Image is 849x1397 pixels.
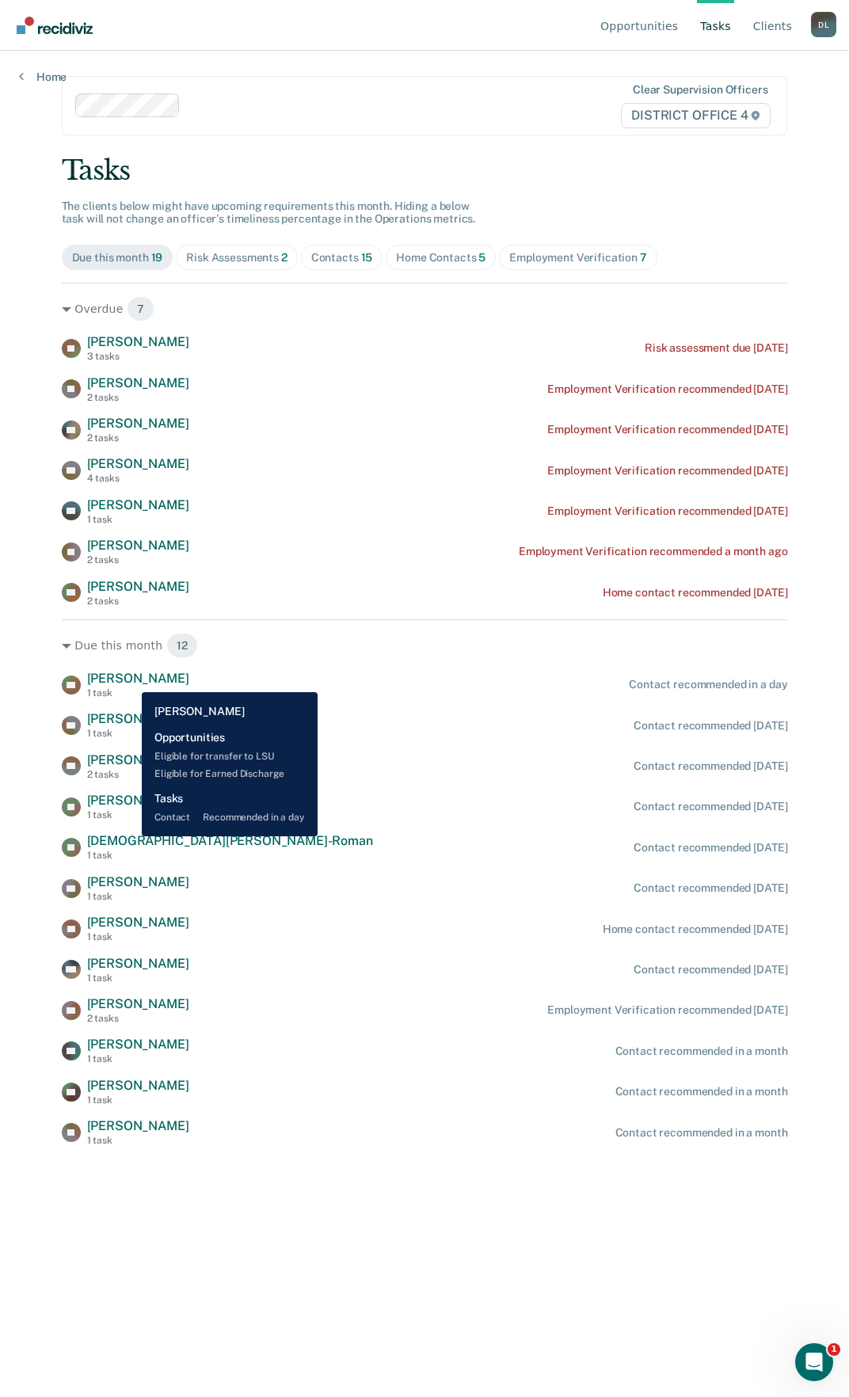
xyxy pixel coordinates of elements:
div: 1 task [87,931,189,942]
div: 1 task [87,514,189,525]
span: [PERSON_NAME] [87,1118,189,1133]
div: Overdue 7 [62,296,788,322]
span: 7 [640,251,647,264]
div: Contact recommended [DATE] [634,841,787,855]
button: Profile dropdown button [811,12,836,37]
div: Contact recommended [DATE] [634,963,787,976]
span: 7 [127,296,154,322]
div: Contact recommended in a month [615,1085,788,1098]
span: [PERSON_NAME] [87,671,189,686]
div: 3 tasks [87,351,189,362]
div: Risk Assessments [186,251,287,265]
div: 2 tasks [87,769,189,780]
div: Due this month 12 [62,633,788,658]
span: [PERSON_NAME] [87,416,189,431]
div: Contacts [311,251,373,265]
span: [PERSON_NAME] [87,711,189,726]
div: 1 task [87,891,189,902]
span: [PERSON_NAME] [87,497,189,512]
div: Contact recommended [DATE] [634,800,787,813]
div: 2 tasks [87,596,189,607]
div: 4 tasks [87,473,189,484]
div: 1 task [87,1135,189,1146]
span: [PERSON_NAME] [87,579,189,594]
div: 2 tasks [87,1013,189,1024]
span: 5 [478,251,485,264]
span: 12 [166,633,198,658]
div: Contact recommended [DATE] [634,759,787,773]
div: 2 tasks [87,432,189,443]
div: Employment Verification recommended [DATE] [547,383,787,396]
div: Employment Verification recommended [DATE] [547,423,787,436]
span: [PERSON_NAME] [87,456,189,471]
div: Risk assessment due [DATE] [645,341,787,355]
span: 1 [828,1343,840,1356]
div: 1 task [87,728,189,739]
div: Home contact recommended [DATE] [603,923,788,936]
iframe: Intercom live chat [795,1343,833,1381]
div: Employment Verification [509,251,647,265]
span: The clients below might have upcoming requirements this month. Hiding a below task will not chang... [62,200,476,226]
span: [PERSON_NAME] [87,1037,189,1052]
div: Contact recommended [DATE] [634,719,787,733]
span: [PERSON_NAME] [87,793,189,808]
span: [PERSON_NAME] [87,956,189,971]
div: D L [811,12,836,37]
div: 2 tasks [87,554,189,565]
div: Employment Verification recommended a month ago [519,545,787,558]
span: 19 [151,251,163,264]
div: Contact recommended in a month [615,1126,788,1140]
span: [PERSON_NAME] [87,334,189,349]
div: Contact recommended in a month [615,1045,788,1058]
span: [DEMOGRAPHIC_DATA][PERSON_NAME]-Roman [87,833,373,848]
span: [PERSON_NAME] [87,1078,189,1093]
span: [PERSON_NAME] [87,538,189,553]
div: Clear supervision officers [633,83,767,97]
div: 2 tasks [87,392,189,403]
div: Home contact recommended [DATE] [603,586,788,600]
div: Home Contacts [396,251,485,265]
div: Due this month [72,251,163,265]
img: Recidiviz [17,17,93,34]
div: 1 task [87,973,189,984]
span: [PERSON_NAME] [87,996,189,1011]
span: 15 [361,251,373,264]
div: 1 task [87,1094,189,1106]
div: Contact recommended [DATE] [634,881,787,895]
div: Contact recommended in a day [629,678,787,691]
div: Tasks [62,154,788,187]
span: [PERSON_NAME] [87,375,189,390]
span: 2 [281,251,287,264]
span: [PERSON_NAME] [87,874,189,889]
span: [PERSON_NAME] [87,915,189,930]
div: Employment Verification recommended [DATE] [547,504,787,518]
div: 1 task [87,687,189,698]
div: Employment Verification recommended [DATE] [547,464,787,478]
div: 1 task [87,809,189,820]
div: 1 task [87,1053,189,1064]
div: 1 task [87,850,373,861]
div: Employment Verification recommended [DATE] [547,1003,787,1017]
span: [PERSON_NAME] [87,752,189,767]
a: Home [19,70,67,84]
span: DISTRICT OFFICE 4 [621,103,771,128]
